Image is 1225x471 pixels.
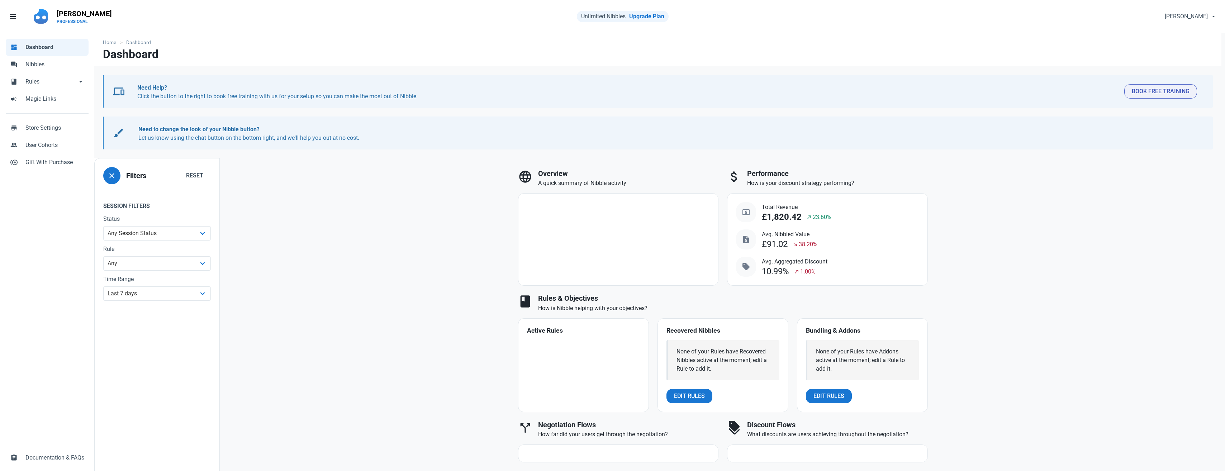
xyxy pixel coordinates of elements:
[799,240,817,249] span: 38.20%
[57,19,112,24] p: PROFESSIONAL
[103,245,211,253] label: Rule
[527,327,640,334] h4: Active Rules
[25,60,84,69] span: Nibbles
[57,9,112,19] p: [PERSON_NAME]
[6,449,89,466] a: assignmentDocumentation & FAQs
[25,95,84,103] span: Magic Links
[138,126,260,133] b: Need to change the look of your Nibble button?
[25,124,84,132] span: Store Settings
[806,327,919,334] h4: Bundling & Addons
[666,389,712,403] a: Edit Rules
[762,257,827,266] span: Avg. Aggregated Discount
[800,267,816,276] span: 1.00%
[103,48,158,61] h1: Dashboard
[629,13,664,20] a: Upgrade Plan
[762,230,817,239] span: Avg. Nibbled Value
[186,171,203,180] span: Reset
[126,172,146,180] h3: Filters
[794,269,799,275] span: north_east
[9,12,17,21] span: menu
[727,170,741,184] span: attach_money
[179,168,211,183] button: Reset
[6,39,89,56] a: dashboardDashboard
[10,43,18,50] span: dashboard
[103,215,211,223] label: Status
[10,158,18,165] span: control_point_duplicate
[518,170,532,184] span: language
[762,212,802,222] div: £1,820.42
[813,213,831,222] span: 23.60%
[25,141,84,149] span: User Cohorts
[138,125,1190,142] p: Let us know using the chat button on the bottom right, and we'll help you out at no cost.
[137,84,1119,101] p: Click the button to the right to book free training with us for your setup so you can make the mo...
[762,267,789,276] div: 10.99%
[792,242,798,247] span: south_east
[6,56,89,73] a: forumNibbles
[108,171,116,180] span: close
[747,421,928,429] h3: Discount Flows
[25,158,84,167] span: Gift With Purchase
[1132,87,1190,96] span: Book Free Training
[6,90,89,108] a: campaignMagic Links
[6,73,89,90] a: bookRulesarrow_drop_down
[103,167,120,184] button: close
[806,214,812,220] span: north_east
[1124,84,1197,99] button: Book Free Training
[727,421,741,435] span: discount
[806,389,852,403] a: Edit Rules
[518,294,532,309] span: book
[666,327,779,334] h4: Recovered Nibbles
[1159,9,1221,24] button: [PERSON_NAME]
[10,60,18,67] span: forum
[6,137,89,154] a: peopleUser Cohorts
[538,430,719,439] p: How far did your users get through the negotiation?
[113,86,124,97] span: devices
[581,13,626,20] span: Unlimited Nibbles
[137,84,167,91] b: Need Help?
[10,77,18,85] span: book
[25,453,84,462] span: Documentation & FAQs
[538,294,928,303] h3: Rules & Objectives
[103,275,211,284] label: Time Range
[10,124,18,131] span: store
[10,95,18,102] span: campaign
[103,39,120,46] a: Home
[747,179,928,187] p: How is your discount strategy performing?
[747,170,928,178] h3: Performance
[10,453,18,461] span: assignment
[747,430,928,439] p: What discounts are users achieving throughout the negotiation?
[762,239,788,249] div: £91.02
[538,304,928,313] p: How is Nibble helping with your objectives?
[1165,12,1208,21] span: [PERSON_NAME]
[6,119,89,137] a: storeStore Settings
[52,6,116,27] a: [PERSON_NAME]PROFESSIONAL
[25,43,84,52] span: Dashboard
[762,203,831,211] span: Total Revenue
[742,262,750,271] span: sell
[25,77,77,86] span: Rules
[6,154,89,171] a: control_point_duplicateGift With Purchase
[518,421,532,435] span: call_split
[538,179,719,187] p: A quick summary of Nibble activity
[674,392,705,400] span: Edit Rules
[77,77,84,85] span: arrow_drop_down
[742,235,750,244] span: request_quote
[95,193,219,215] legend: Session Filters
[538,170,719,178] h3: Overview
[113,127,124,139] span: brush
[94,33,1221,48] nav: breadcrumbs
[10,141,18,148] span: people
[538,421,719,429] h3: Negotiation Flows
[813,392,844,400] span: Edit Rules
[676,347,771,373] div: None of your Rules have Recovered Nibbles active at the moment; edit a Rule to add it.
[742,208,750,217] span: local_atm
[816,347,910,373] div: None of your Rules have Addons active at the moment; edit a Rule to add it.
